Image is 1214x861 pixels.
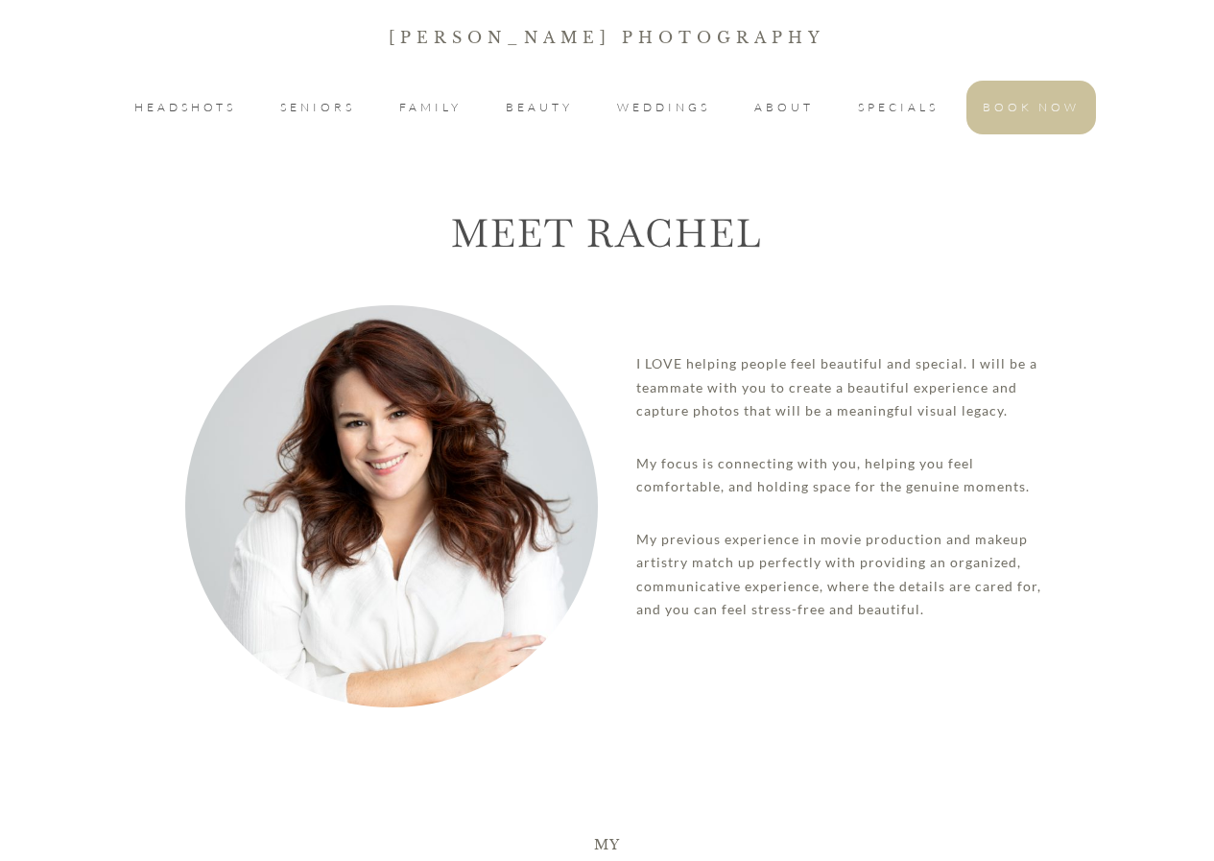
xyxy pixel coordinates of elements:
[858,96,939,119] a: SPECIALS
[506,96,573,119] a: BEAUTY
[983,96,1080,119] a: BOOK NOW
[2,185,1212,267] p: meet R achel
[2,781,1212,845] p: my
[134,96,236,119] a: HEADSHOTS
[280,96,355,119] a: SENIORS
[636,438,1046,514] p: My focus is connecting with you, helping you feel comfortable, and holding space for the genuine ...
[185,224,598,842] img: RJP67547_EDIT_SM
[636,338,1046,438] p: I LOVE helping people feel beautiful and special. I will be a teammate with you to create a beaut...
[617,96,710,119] a: WEDDINGS
[636,514,1046,636] p: My previous experience in movie production and makeup artistry match up perfectly with providing ...
[754,96,814,119] a: ABOUT
[399,96,462,119] a: FAMILY
[1,24,1213,51] p: [PERSON_NAME] Photography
